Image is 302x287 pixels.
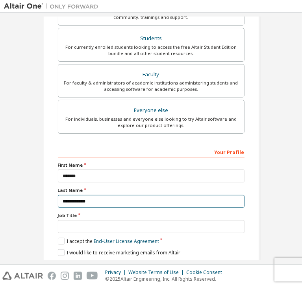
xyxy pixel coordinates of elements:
div: For currently enrolled students looking to access the free Altair Student Edition bundle and all ... [63,44,239,57]
img: facebook.svg [48,272,56,280]
label: First Name [58,162,245,168]
p: © 2025 Altair Engineering, Inc. All Rights Reserved. [105,276,227,282]
div: Privacy [105,269,128,276]
img: youtube.svg [87,272,98,280]
div: Cookie Consent [186,269,227,276]
label: I would like to receive marketing emails from Altair [58,249,180,256]
img: instagram.svg [61,272,69,280]
div: Everyone else [63,105,239,116]
div: For faculty & administrators of academic institutions administering students and accessing softwa... [63,80,239,92]
div: Your Profile [58,145,245,158]
div: Website Terms of Use [128,269,186,276]
label: Last Name [58,187,245,193]
label: I accept the [58,238,159,245]
img: Altair One [4,2,102,10]
img: altair_logo.svg [2,272,43,280]
div: Students [63,33,239,44]
a: End-User License Agreement [94,238,159,245]
div: Faculty [63,69,239,80]
img: linkedin.svg [74,272,82,280]
label: Job Title [58,212,245,219]
div: For individuals, businesses and everyone else looking to try Altair software and explore our prod... [63,116,239,129]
